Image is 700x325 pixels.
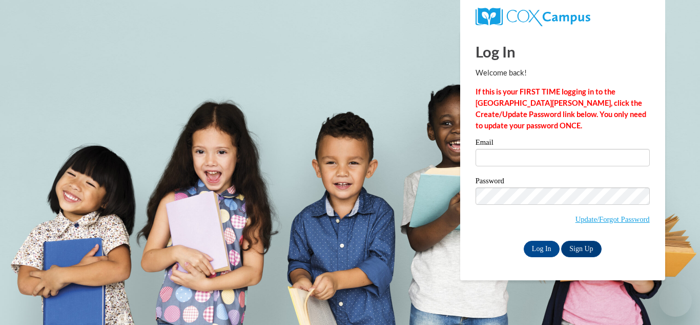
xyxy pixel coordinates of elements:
[659,284,692,317] iframe: Button to launch messaging window
[476,41,650,62] h1: Log In
[524,241,560,257] input: Log In
[476,8,650,26] a: COX Campus
[476,87,646,130] strong: If this is your FIRST TIME logging in to the [GEOGRAPHIC_DATA][PERSON_NAME], click the Create/Upd...
[476,177,650,187] label: Password
[575,215,650,223] a: Update/Forgot Password
[476,139,650,149] label: Email
[561,241,601,257] a: Sign Up
[476,8,590,26] img: COX Campus
[476,67,650,79] p: Welcome back!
